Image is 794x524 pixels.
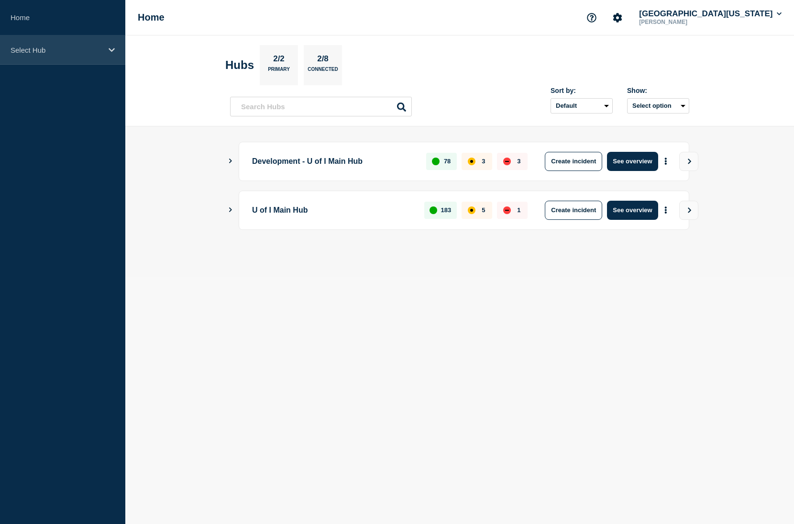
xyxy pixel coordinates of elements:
[517,158,520,165] p: 3
[225,58,254,72] h2: Hubs
[482,158,485,165] p: 3
[545,152,602,171] button: Create incident
[138,12,165,23] h1: Home
[503,158,511,165] div: down
[637,19,737,25] p: [PERSON_NAME]
[627,87,689,94] div: Show:
[11,46,102,54] p: Select Hub
[607,201,658,220] button: See overview
[228,206,233,214] button: Show Connected Hubs
[308,67,338,77] p: Connected
[503,206,511,214] div: down
[441,206,452,214] p: 183
[444,158,451,165] p: 78
[660,201,672,219] button: More actions
[432,158,440,165] div: up
[228,158,233,165] button: Show Connected Hubs
[268,67,290,77] p: Primary
[430,206,437,214] div: up
[545,201,602,220] button: Create incident
[627,98,689,114] button: Select option
[551,87,613,94] div: Sort by:
[517,206,520,214] p: 1
[679,201,698,220] button: View
[607,152,658,171] button: See overview
[468,158,475,165] div: affected
[314,54,332,67] p: 2/8
[252,152,415,171] p: Development - U of I Main Hub
[230,97,412,116] input: Search Hubs
[679,152,698,171] button: View
[582,8,602,28] button: Support
[270,54,288,67] p: 2/2
[468,206,475,214] div: affected
[637,9,783,19] button: [GEOGRAPHIC_DATA][US_STATE]
[252,201,413,220] p: U of I Main Hub
[551,98,613,114] select: Sort by
[482,206,485,214] p: 5
[607,8,628,28] button: Account settings
[660,152,672,170] button: More actions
